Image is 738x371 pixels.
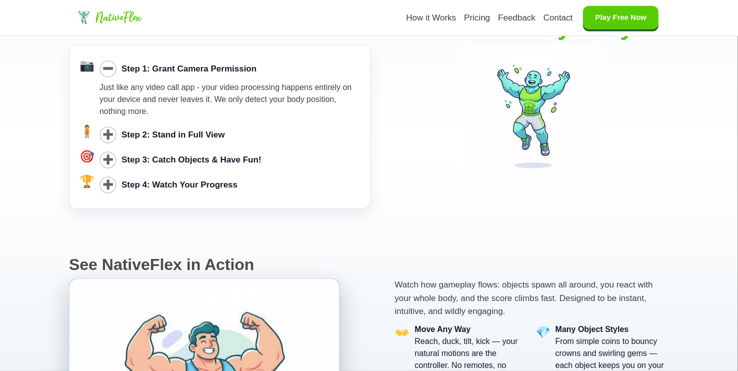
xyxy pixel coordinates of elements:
[77,10,91,24] img: NativeFlex
[95,11,141,23] span: NativeFlex
[555,325,629,333] strong: Many Object Styles
[498,11,535,24] a: Feedback
[99,60,116,77] span: ➖
[99,126,116,143] span: ➕
[583,6,658,29] button: Play Free Now
[394,278,669,318] p: Watch how gameplay flows: objects spawn all around, you react with your whole body, and the score...
[121,64,256,73] b: Step 1: Grant Camera Permission
[394,323,409,341] div: 👐
[79,172,94,190] span: 🏆
[463,45,600,182] img: Four panels: setup, positioning, playing, celebrating
[99,176,116,193] span: ➕
[121,180,237,189] b: Step 4: Watch Your Progress
[79,147,94,165] span: 🎯
[543,11,573,24] a: Contact
[99,56,360,81] div: ➖Step 1: Grant Camera Permission
[414,325,470,333] strong: Move Any Way
[69,252,669,276] h2: See NativeFlex in Action
[121,155,261,164] b: Step 3: Catch Objects & Have Fun!
[99,151,116,168] span: ➕
[79,56,94,74] span: 📷
[535,323,550,341] div: 💎
[406,11,456,24] a: How it Works
[79,122,94,140] span: 🧍
[121,130,225,139] b: Step 2: Stand in Full View
[99,81,360,117] div: Just like any video call app - your video processing happens entirely on your device and never le...
[99,147,360,172] div: ➕Step 3: Catch Objects & Have Fun!
[99,172,360,197] div: ➕Step 4: Watch Your Progress
[99,122,360,147] div: ➕Step 2: Stand in Full View
[464,11,490,24] a: Pricing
